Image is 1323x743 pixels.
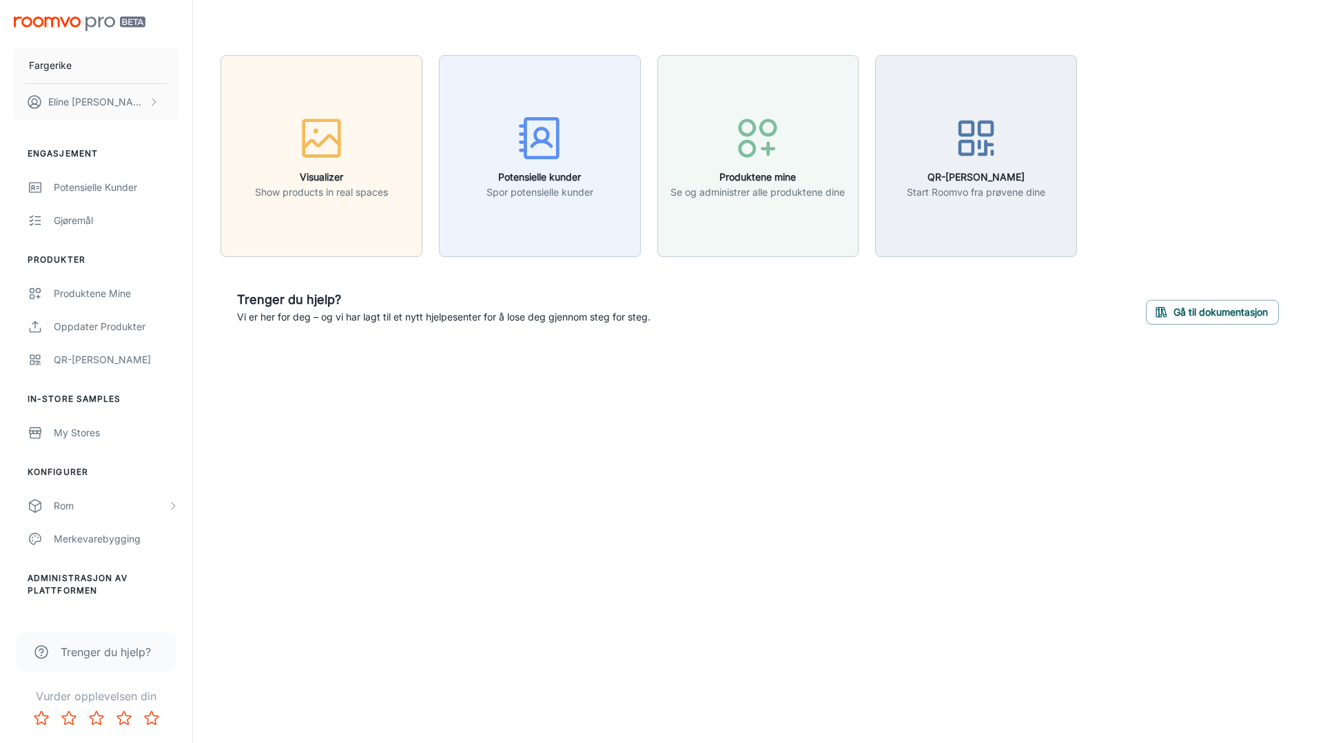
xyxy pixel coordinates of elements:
[54,319,178,334] div: Oppdater produkter
[237,309,650,325] p: Vi er her for deg – og vi har lagt til et nytt hjelpesenter for å lose deg gjennom steg for steg.
[875,148,1077,162] a: QR-[PERSON_NAME]Start Roomvo fra prøvene dine
[439,148,641,162] a: Potensielle kunderSpor potensielle kunder
[54,286,178,301] div: Produktene mine
[486,170,593,185] h6: Potensielle kunder
[875,55,1077,257] button: QR-[PERSON_NAME]Start Roomvo fra prøvene dine
[657,148,859,162] a: Produktene mineSe og administrer alle produktene dine
[14,48,178,83] button: Fargerike
[1146,300,1279,325] button: Gå til dokumentasjon
[255,185,388,200] p: Show products in real spaces
[54,352,178,367] div: QR-[PERSON_NAME]
[54,213,178,228] div: Gjøremål
[14,17,145,31] img: Roomvo PRO Beta
[255,170,388,185] h6: Visualizer
[1146,304,1279,318] a: Gå til dokumentasjon
[220,55,422,257] button: VisualizerShow products in real spaces
[907,170,1045,185] h6: QR-[PERSON_NAME]
[670,170,845,185] h6: Produktene mine
[670,185,845,200] p: Se og administrer alle produktene dine
[14,84,178,120] button: Eline [PERSON_NAME]
[48,94,145,110] p: Eline [PERSON_NAME]
[54,180,178,195] div: Potensielle kunder
[439,55,641,257] button: Potensielle kunderSpor potensielle kunder
[237,290,650,309] h6: Trenger du hjelp?
[907,185,1045,200] p: Start Roomvo fra prøvene dine
[29,58,72,73] p: Fargerike
[486,185,593,200] p: Spor potensielle kunder
[657,55,859,257] button: Produktene mineSe og administrer alle produktene dine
